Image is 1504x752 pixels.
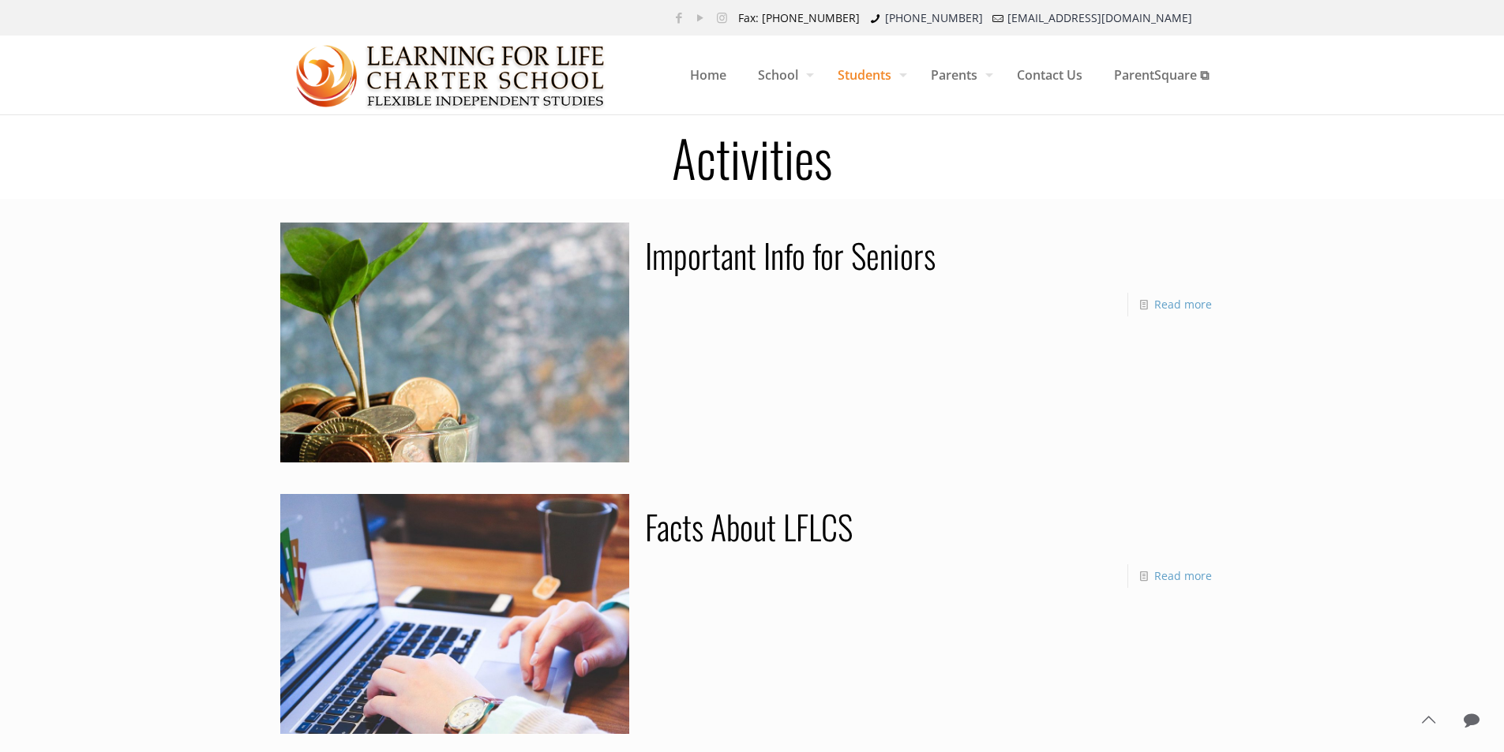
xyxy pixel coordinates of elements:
a: School [742,36,822,114]
a: YouTube icon [692,9,709,25]
a: ParentSquare ⧉ [1098,36,1225,114]
a: Back to top icon [1412,703,1445,736]
a: Parents [915,36,1001,114]
span: Students [822,51,915,99]
span: Contact Us [1001,51,1098,99]
span: Parents [915,51,1001,99]
a: Contact Us [1001,36,1098,114]
img: Activities [296,36,606,115]
a: Read more [1154,568,1212,583]
i: phone [868,10,883,25]
span: Home [674,51,742,99]
a: [PHONE_NUMBER] [885,10,983,25]
a: Important Info for Seniors [645,230,936,279]
a: Students [822,36,915,114]
a: Facebook icon [671,9,688,25]
h1: Activities [271,132,1234,182]
span: ParentSquare ⧉ [1098,51,1225,99]
a: Facts About LFLCS [645,502,853,551]
a: [EMAIL_ADDRESS][DOMAIN_NAME] [1007,10,1192,25]
span: School [742,51,822,99]
a: Read more [1154,297,1212,312]
a: Learning for Life Charter School [296,36,606,114]
i: mail [991,10,1007,25]
a: Instagram icon [714,9,730,25]
a: Home [674,36,742,114]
